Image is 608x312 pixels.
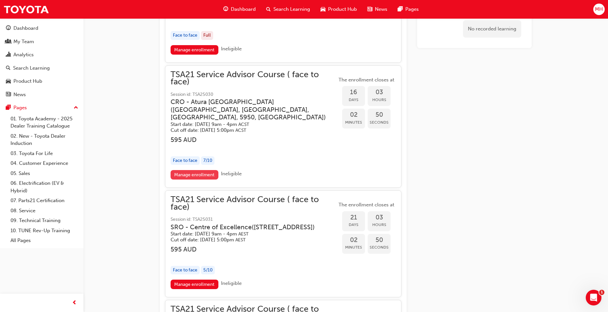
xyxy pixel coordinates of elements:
a: 01. Toyota Academy - 2025 Dealer Training Catalogue [8,114,81,131]
span: TSA21 Service Advisor Course ( face to face) [171,71,337,86]
span: The enrollment closes at [337,76,396,84]
span: 1 [599,290,604,295]
div: Face to face [171,266,200,275]
h3: 595 AUD [171,246,337,253]
span: Days [342,221,365,229]
span: news-icon [367,5,372,13]
span: Session id: TSA25031 [171,216,337,223]
a: 07. Parts21 Certification [8,196,81,206]
span: 50 [368,111,391,119]
span: Minutes [342,119,365,126]
div: Face to face [171,31,200,40]
div: My Team [13,38,34,45]
button: Pages [3,102,81,114]
div: Analytics [13,51,34,59]
div: Search Learning [13,64,50,72]
div: Face to face [171,156,200,165]
div: 5 / 10 [201,266,215,275]
a: 05. Sales [8,168,81,179]
span: guage-icon [6,26,11,31]
span: 03 [368,89,391,96]
a: 04. Customer Experience [8,158,81,168]
span: Hours [368,221,391,229]
span: car-icon [6,78,11,84]
span: Search Learning [273,6,310,13]
iframe: Intercom live chat [586,290,601,305]
a: search-iconSearch Learning [261,3,315,16]
span: The enrollment closes at [337,201,396,209]
span: Session id: TSA25030 [171,91,337,98]
div: Full [201,31,213,40]
button: DashboardMy TeamAnalyticsSearch LearningProduct HubNews [3,21,81,102]
div: News [13,91,26,98]
span: Australian Central Standard Time ACST [238,122,249,127]
a: Manage enrollment [171,280,218,289]
button: MH [593,4,605,15]
span: car-icon [321,5,325,13]
span: Ineligible [221,46,242,52]
a: News [3,89,81,101]
span: news-icon [6,92,11,98]
a: 08. Service [8,206,81,216]
span: News [375,6,387,13]
span: 03 [368,214,391,221]
span: 02 [342,236,365,244]
span: 50 [368,236,391,244]
span: Australian Eastern Standard Time AEST [235,237,246,243]
div: Product Hub [13,78,42,85]
a: Analytics [3,49,81,61]
div: Dashboard [13,25,38,32]
span: Days [342,96,365,104]
span: Pages [405,6,419,13]
a: pages-iconPages [393,3,424,16]
a: guage-iconDashboard [218,3,261,16]
a: Manage enrollment [171,170,218,180]
span: Australian Eastern Standard Time AEST [238,231,249,237]
a: Manage enrollment [171,45,218,55]
span: Australian Central Standard Time ACST [235,128,246,133]
a: My Team [3,36,81,48]
span: MH [595,6,603,13]
h5: Cut off date: [DATE] 5:00pm [171,127,326,133]
a: Dashboard [3,22,81,34]
span: search-icon [6,65,10,71]
span: chart-icon [6,52,11,58]
h5: Cut off date: [DATE] 5:00pm [171,237,326,243]
button: TSA21 Service Advisor Course ( face to face)Session id: TSA25031SRO - Centre of Excellence([STREE... [171,196,396,292]
span: up-icon [74,104,78,112]
span: 16 [342,89,365,96]
h3: SRO - Centre of Excellence ( [STREET_ADDRESS] ) [171,223,326,231]
span: 02 [342,111,365,119]
span: people-icon [6,39,11,45]
span: pages-icon [6,105,11,111]
span: Ineligible [221,280,242,286]
a: 06. Electrification (EV & Hybrid) [8,178,81,196]
h5: Start date: [DATE] 9am - 4pm [171,121,326,128]
h3: 595 AUD [171,136,337,144]
span: 21 [342,214,365,221]
span: prev-icon [72,299,77,307]
h5: Start date: [DATE] 9am - 4pm [171,231,326,237]
span: TSA21 Service Advisor Course ( face to face) [171,196,337,211]
span: Seconds [368,119,391,126]
a: news-iconNews [362,3,393,16]
span: search-icon [266,5,271,13]
span: guage-icon [223,5,228,13]
h3: CRO - Atura [GEOGRAPHIC_DATA] ( [GEOGRAPHIC_DATA], [GEOGRAPHIC_DATA], [GEOGRAPHIC_DATA], 5950, [G... [171,98,326,121]
a: 02. New - Toyota Dealer Induction [8,131,81,148]
a: Search Learning [3,62,81,74]
a: Product Hub [3,75,81,87]
div: 7 / 10 [201,156,214,165]
span: Ineligible [221,171,242,177]
a: All Pages [8,235,81,246]
button: TSA21 Service Advisor Course ( face to face)Session id: TSA25030CRO - Atura [GEOGRAPHIC_DATA]([GE... [171,71,396,182]
div: No recorded learning [463,20,521,38]
span: Dashboard [231,6,256,13]
a: 09. Technical Training [8,216,81,226]
img: Trak [3,2,49,17]
span: Hours [368,96,391,104]
a: 10. TUNE Rev-Up Training [8,226,81,236]
a: 03. Toyota For Life [8,148,81,159]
